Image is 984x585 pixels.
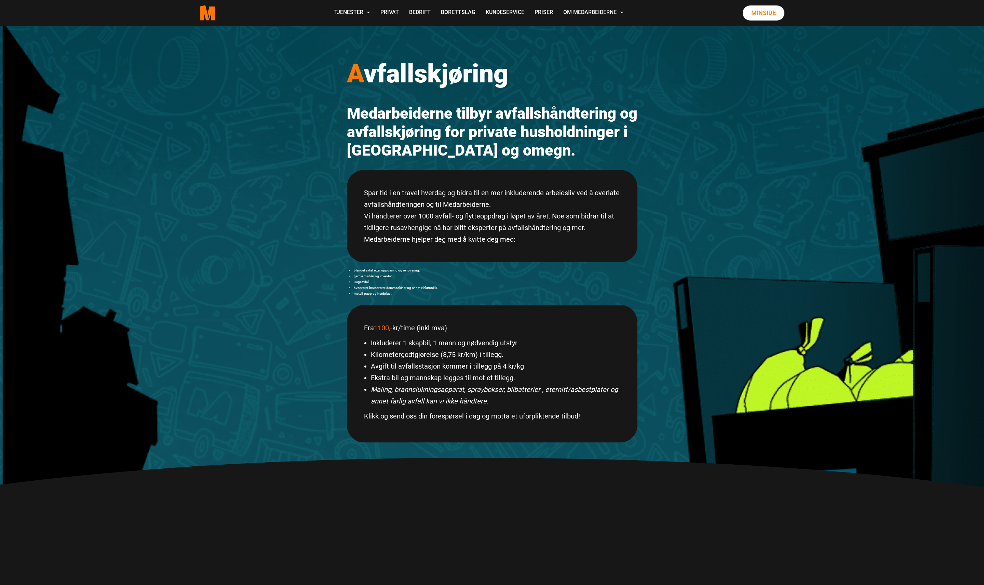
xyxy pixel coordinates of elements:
span: A [347,58,364,89]
p: Klikk og send oss din forespørsel i dag og motta et uforpliktende tilbud! [364,410,620,422]
p: Fra kr/time (inkl mva) [364,322,620,334]
a: Priser [529,1,558,25]
h1: vfallskjøring [347,58,637,89]
span: 1100,- [374,324,392,332]
h2: Medarbeiderne tilbyr avfallshåndtering og avfallskjøring for private husholdninger i [GEOGRAPHIC_... [347,104,637,160]
li: Ekstra bil og mannskap legges til mot et tillegg. [371,372,620,384]
a: Bedrift [404,1,436,25]
a: Borettslag [436,1,481,25]
a: Privat [375,1,404,25]
li: Inkluderer 1 skapbil, 1 mann og nødvendig utstyr. [371,337,620,349]
li: gamle møbler og inventar. [354,273,637,279]
a: Kundeservice [481,1,529,25]
a: Om Medarbeiderne [558,1,629,25]
li: hvitevarer, brunevarer, datamaskiner og annet elektronikk. [354,285,637,291]
li: Hageavfall [354,279,637,285]
a: Minside [743,5,784,21]
li: blandet avfall etter oppussing og renovering. [354,267,637,273]
div: Spar tid i en travel hverdag og bidra til en mer inkluderende arbeidsliv ved å overlate avfallshå... [347,170,637,262]
li: Avgift til avfallsstasjon kommer i tillegg på 4 kr/kg [371,360,620,372]
a: Tjenester [329,1,375,25]
li: metall, papp og hardplast. [354,291,637,296]
em: Maling, brannslukningsapparat, spraybokser, bilbatterier , eternitt/asbestplater og annet farlig ... [371,385,618,405]
li: Kilometergodtgjørelse (8,75 kr/km) i tillegg. [371,349,620,360]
